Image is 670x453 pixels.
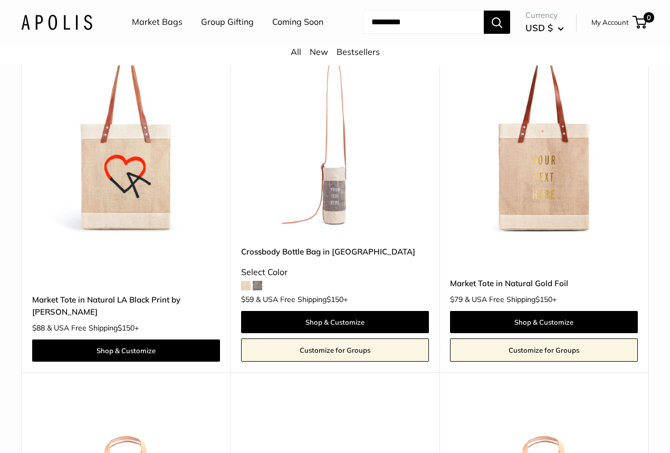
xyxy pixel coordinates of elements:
a: Customize for Groups [450,338,638,362]
img: description_Our first Gold Foil Market Bag [450,47,638,235]
a: Shop & Customize [241,311,429,333]
a: Market Tote in Natural Gold Foil [450,277,638,289]
div: Select Color [241,265,429,280]
span: $150 [327,295,343,304]
button: USD $ [525,20,564,36]
span: & USA Free Shipping + [47,324,139,332]
span: $79 [450,295,463,304]
iframe: Sign Up via Text for Offers [8,413,113,445]
a: My Account [591,16,629,29]
a: description_Our first Gold Foil Market BagMarket Tote in Natural Gold Foil [450,47,638,235]
span: 0 [644,12,654,23]
a: Market Tote in Natural LA Black Print by [PERSON_NAME] [32,294,220,318]
a: Market Bags [132,14,183,30]
a: New [310,46,328,57]
a: Customize for Groups [241,338,429,362]
a: All [291,46,301,57]
a: Coming Soon [272,14,323,30]
span: Currency [525,8,564,23]
a: 0 [634,16,647,29]
a: Group Gifting [201,14,254,30]
a: description_Limited Edition collaboration with Geoff McFetridgedescription_All proceeds support L... [32,47,220,235]
span: $150 [535,295,552,304]
a: description_Our first Crossbody Bottle Bagdescription_Even available for group gifting and events [241,47,429,235]
button: Search [484,11,510,34]
input: Search... [363,11,484,34]
span: $88 [32,323,45,333]
span: & USA Free Shipping + [465,296,557,303]
a: Crossbody Bottle Bag in [GEOGRAPHIC_DATA] [241,246,429,258]
span: USD $ [525,22,553,33]
img: description_Our first Crossbody Bottle Bag [241,47,429,235]
a: Shop & Customize [450,311,638,333]
a: Bestsellers [337,46,380,57]
span: $150 [118,323,135,333]
span: & USA Free Shipping + [256,296,348,303]
img: description_Limited Edition collaboration with Geoff McFetridge [32,47,220,235]
span: $59 [241,295,254,304]
img: Apolis [21,14,92,30]
a: Shop & Customize [32,339,220,362]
